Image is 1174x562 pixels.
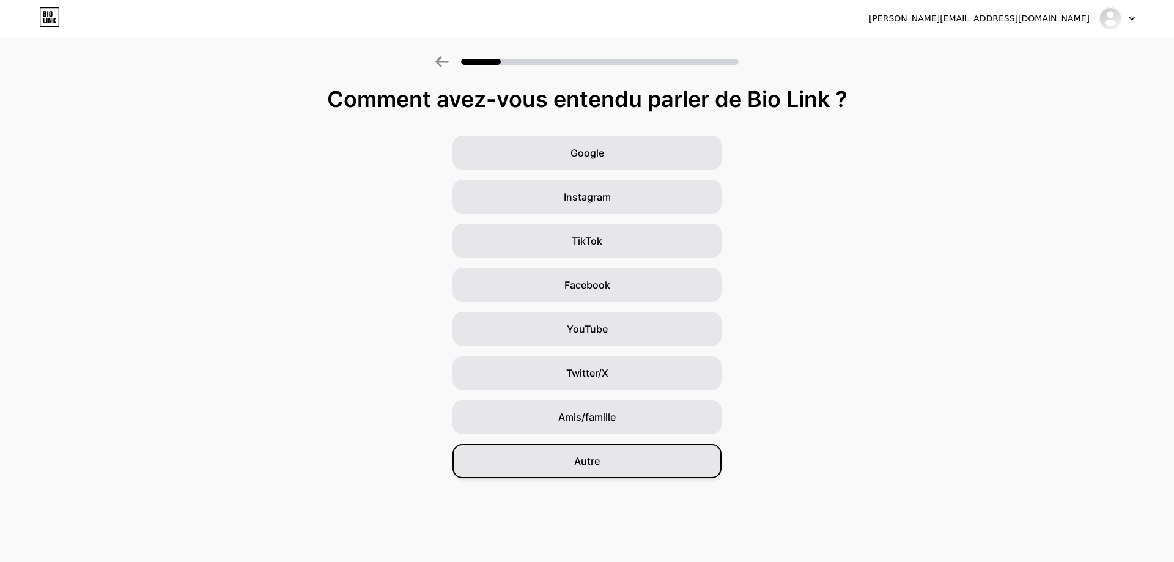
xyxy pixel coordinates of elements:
[558,411,616,423] font: Amis/famille
[869,13,1090,23] font: [PERSON_NAME][EMAIL_ADDRESS][DOMAIN_NAME]
[564,279,610,291] font: Facebook
[570,147,604,159] font: Google
[567,323,608,335] font: YouTube
[566,367,608,379] font: Twitter/X
[564,191,611,203] font: Instagram
[1099,7,1122,30] img: CHRISTELLE RABOUTET
[574,455,600,467] font: Autre
[327,86,847,113] font: Comment avez-vous entendu parler de Bio Link ?
[572,235,602,247] font: TikTok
